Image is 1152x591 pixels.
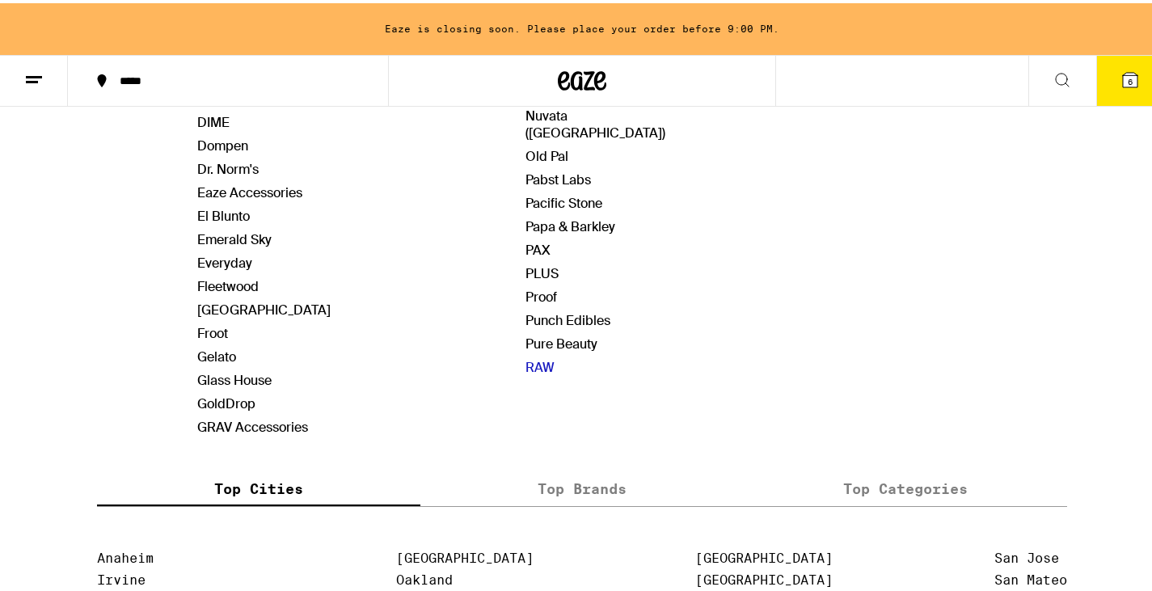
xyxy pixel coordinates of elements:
a: Papa & Barkley [525,215,615,232]
a: RAW [525,356,555,373]
a: Glass House [197,369,272,386]
span: 6 [1128,74,1133,83]
a: Proof [525,285,557,302]
a: Pabst Labs [525,168,591,185]
a: DIME [197,111,230,128]
a: Emerald Sky [197,228,272,245]
a: Pure Beauty [525,332,597,349]
a: Everyday [197,251,252,268]
a: San Jose [994,547,1059,563]
a: Anaheim [97,547,154,563]
a: San Mateo [994,569,1067,585]
label: Top Brands [420,468,744,503]
a: Punch Edibles [525,309,610,326]
a: Fleetwood [197,275,259,292]
a: GRAV Accessories [197,416,308,433]
label: Top Cities [97,468,420,503]
a: Dr. Norm's [197,158,259,175]
div: tabs [97,468,1067,504]
a: Nuvata ([GEOGRAPHIC_DATA]) [525,104,665,138]
a: [GEOGRAPHIC_DATA] [695,547,833,563]
a: GoldDrop [197,392,255,409]
a: [GEOGRAPHIC_DATA] [695,569,833,585]
a: PLUS [525,262,559,279]
a: Pacific Stone [525,192,602,209]
a: Eaze Accessories [197,181,302,198]
a: Gelato [197,345,236,362]
span: Hi. Need any help? [10,11,116,24]
a: Oakland [396,569,453,585]
a: El Blunto [197,205,250,222]
a: Old Pal [525,145,568,162]
a: Dompen [197,134,248,151]
a: Irvine [97,569,146,585]
a: [GEOGRAPHIC_DATA] [197,298,331,315]
a: PAX [525,239,551,255]
a: [GEOGRAPHIC_DATA] [396,547,534,563]
a: Froot [197,322,228,339]
label: Top Categories [744,468,1067,503]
